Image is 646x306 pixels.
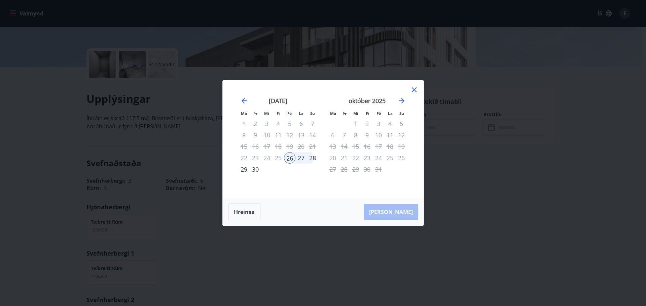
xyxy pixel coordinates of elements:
td: Not available. laugardagur, 4. október 2025 [384,118,396,129]
td: Not available. laugardagur, 13. september 2025 [295,129,307,141]
td: Not available. sunnudagur, 14. september 2025 [307,129,318,141]
td: Not available. miðvikudagur, 8. október 2025 [350,129,361,141]
div: Aðeins útritun í boði [350,118,361,129]
td: Choose miðvikudagur, 1. október 2025 as your check-out date. It’s available. [350,118,361,129]
td: Not available. sunnudagur, 7. september 2025 [307,118,318,129]
small: Má [330,111,336,116]
td: Not available. mánudagur, 1. september 2025 [238,118,250,129]
div: Aðeins útritun í boði [284,141,295,152]
td: Not available. þriðjudagur, 16. september 2025 [250,141,261,152]
div: 27 [295,152,307,164]
td: Not available. þriðjudagur, 2. september 2025 [250,118,261,129]
td: Not available. fimmtudagur, 16. október 2025 [361,141,373,152]
small: Þr [253,111,257,116]
strong: [DATE] [269,97,287,105]
td: Not available. föstudagur, 24. október 2025 [373,152,384,164]
td: Not available. fimmtudagur, 23. október 2025 [361,152,373,164]
div: 29 [238,164,250,175]
div: Move forward to switch to the next month. [398,97,406,105]
td: Not available. mánudagur, 8. september 2025 [238,129,250,141]
td: Not available. laugardagur, 6. september 2025 [295,118,307,129]
td: Choose laugardagur, 27. september 2025 as your check-out date. It’s available. [295,152,307,164]
td: Not available. þriðjudagur, 23. september 2025 [250,152,261,164]
button: Hreinsa [228,204,260,220]
td: Not available. fimmtudagur, 2. október 2025 [361,118,373,129]
td: Not available. sunnudagur, 5. október 2025 [396,118,407,129]
div: Calendar [231,88,416,190]
td: Not available. þriðjudagur, 21. október 2025 [338,152,350,164]
td: Choose þriðjudagur, 30. september 2025 as your check-out date. It’s available. [250,164,261,175]
td: Choose sunnudagur, 28. september 2025 as your check-out date. It’s available. [307,152,318,164]
td: Not available. fimmtudagur, 4. september 2025 [273,118,284,129]
td: Not available. laugardagur, 11. október 2025 [384,129,396,141]
td: Not available. laugardagur, 25. október 2025 [384,152,396,164]
small: Má [241,111,247,116]
td: Not available. þriðjudagur, 9. september 2025 [250,129,261,141]
td: Not available. föstudagur, 17. október 2025 [373,141,384,152]
td: Not available. miðvikudagur, 3. september 2025 [261,118,273,129]
td: Selected as start date. föstudagur, 26. september 2025 [284,152,295,164]
div: 30 [250,164,261,175]
small: Fö [287,111,292,116]
td: Not available. sunnudagur, 12. október 2025 [396,129,407,141]
td: Choose mánudagur, 29. september 2025 as your check-out date. It’s available. [238,164,250,175]
td: Not available. mánudagur, 27. október 2025 [327,164,338,175]
small: Fi [277,111,280,116]
small: Mi [264,111,269,116]
small: Fö [376,111,381,116]
td: Not available. föstudagur, 12. september 2025 [284,129,295,141]
td: Not available. þriðjudagur, 28. október 2025 [338,164,350,175]
td: Not available. mánudagur, 20. október 2025 [327,152,338,164]
td: Not available. föstudagur, 10. október 2025 [373,129,384,141]
td: Not available. mánudagur, 22. september 2025 [238,152,250,164]
td: Not available. miðvikudagur, 15. október 2025 [350,141,361,152]
td: Not available. þriðjudagur, 7. október 2025 [338,129,350,141]
div: Aðeins innritun í boði [284,152,295,164]
small: La [299,111,303,116]
td: Not available. fimmtudagur, 25. september 2025 [273,152,284,164]
td: Not available. mánudagur, 6. október 2025 [327,129,338,141]
div: Move backward to switch to the previous month. [240,97,248,105]
td: Not available. fimmtudagur, 9. október 2025 [361,129,373,141]
td: Not available. þriðjudagur, 14. október 2025 [338,141,350,152]
small: Su [399,111,404,116]
small: La [388,111,393,116]
div: 28 [307,152,318,164]
td: Not available. miðvikudagur, 29. október 2025 [350,164,361,175]
td: Not available. fimmtudagur, 30. október 2025 [361,164,373,175]
td: Not available. miðvikudagur, 17. september 2025 [261,141,273,152]
td: Not available. föstudagur, 19. september 2025 [284,141,295,152]
small: Fi [366,111,369,116]
div: Aðeins útritun í boði [373,141,384,152]
td: Not available. sunnudagur, 19. október 2025 [396,141,407,152]
td: Not available. föstudagur, 31. október 2025 [373,164,384,175]
td: Not available. mánudagur, 15. september 2025 [238,141,250,152]
td: Not available. miðvikudagur, 22. október 2025 [350,152,361,164]
td: Not available. sunnudagur, 26. október 2025 [396,152,407,164]
small: Su [310,111,315,116]
td: Not available. mánudagur, 13. október 2025 [327,141,338,152]
td: Not available. fimmtudagur, 11. september 2025 [273,129,284,141]
strong: október 2025 [349,97,386,105]
td: Not available. fimmtudagur, 18. september 2025 [273,141,284,152]
small: Þr [343,111,347,116]
td: Not available. laugardagur, 20. september 2025 [295,141,307,152]
div: Aðeins útritun í boði [250,129,261,141]
td: Not available. föstudagur, 5. september 2025 [284,118,295,129]
td: Not available. miðvikudagur, 24. september 2025 [261,152,273,164]
td: Not available. föstudagur, 3. október 2025 [373,118,384,129]
td: Not available. laugardagur, 18. október 2025 [384,141,396,152]
td: Not available. miðvikudagur, 10. september 2025 [261,129,273,141]
small: Mi [353,111,358,116]
td: Not available. sunnudagur, 21. september 2025 [307,141,318,152]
